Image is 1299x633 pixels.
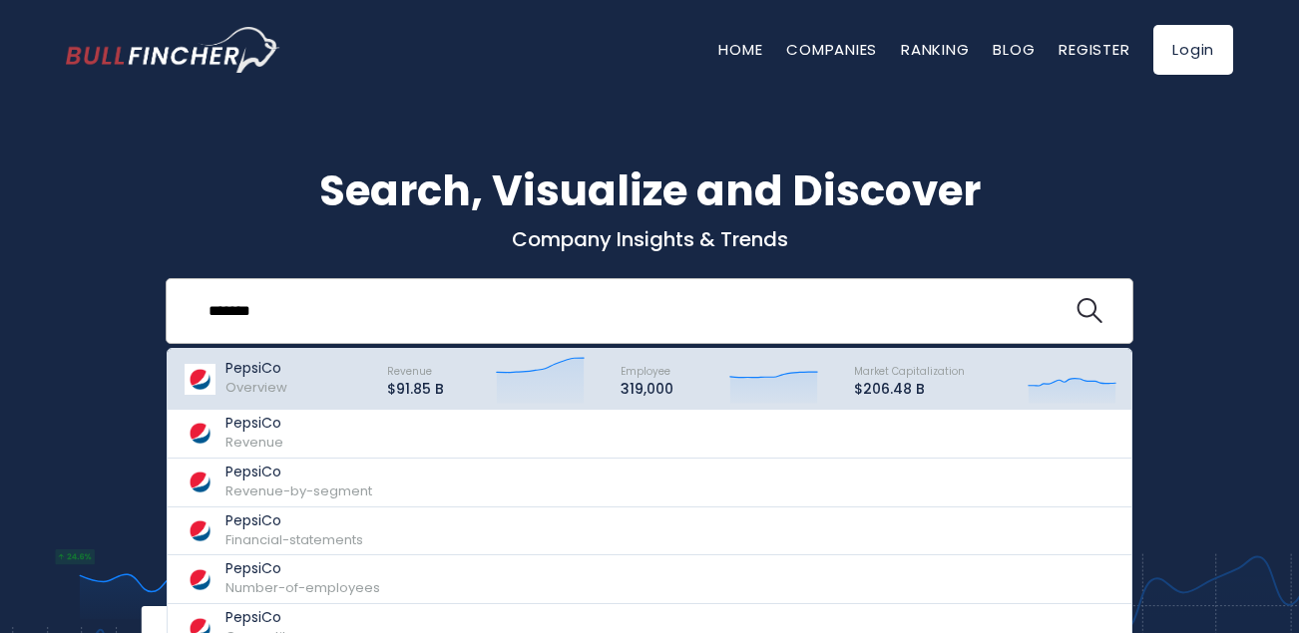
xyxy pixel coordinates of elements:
[1153,25,1233,75] a: Login
[168,555,1131,604] a: PepsiCo Number-of-employees
[387,364,432,379] span: Revenue
[66,27,280,73] a: Go to homepage
[901,39,969,60] a: Ranking
[854,364,965,379] span: Market Capitalization
[718,39,762,60] a: Home
[1059,39,1129,60] a: Register
[621,364,670,379] span: Employee
[786,39,877,60] a: Companies
[225,530,363,549] span: Financial-statements
[225,360,287,377] p: PepsiCo
[225,481,372,500] span: Revenue-by-segment
[168,349,1131,410] a: PepsiCo Overview Revenue $91.85 B Employee 319,000 Market Capitalization $206.48 B
[225,378,287,397] span: Overview
[66,384,1233,405] p: What's trending
[168,410,1131,459] a: PepsiCo Revenue
[168,459,1131,507] a: PepsiCo Revenue-by-segment
[225,609,307,626] p: PepsiCo
[854,381,965,398] p: $206.48 B
[387,381,444,398] p: $91.85 B
[225,578,380,597] span: Number-of-employees
[621,381,673,398] p: 319,000
[225,512,363,529] p: PepsiCo
[225,560,380,577] p: PepsiCo
[168,507,1131,556] a: PepsiCo Financial-statements
[225,433,283,452] span: Revenue
[1077,298,1102,324] img: search icon
[66,159,1233,222] h1: Search, Visualize and Discover
[66,226,1233,252] p: Company Insights & Trends
[993,39,1035,60] a: Blog
[225,415,283,432] p: PepsiCo
[66,27,280,73] img: bullfincher logo
[225,464,372,480] p: PepsiCo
